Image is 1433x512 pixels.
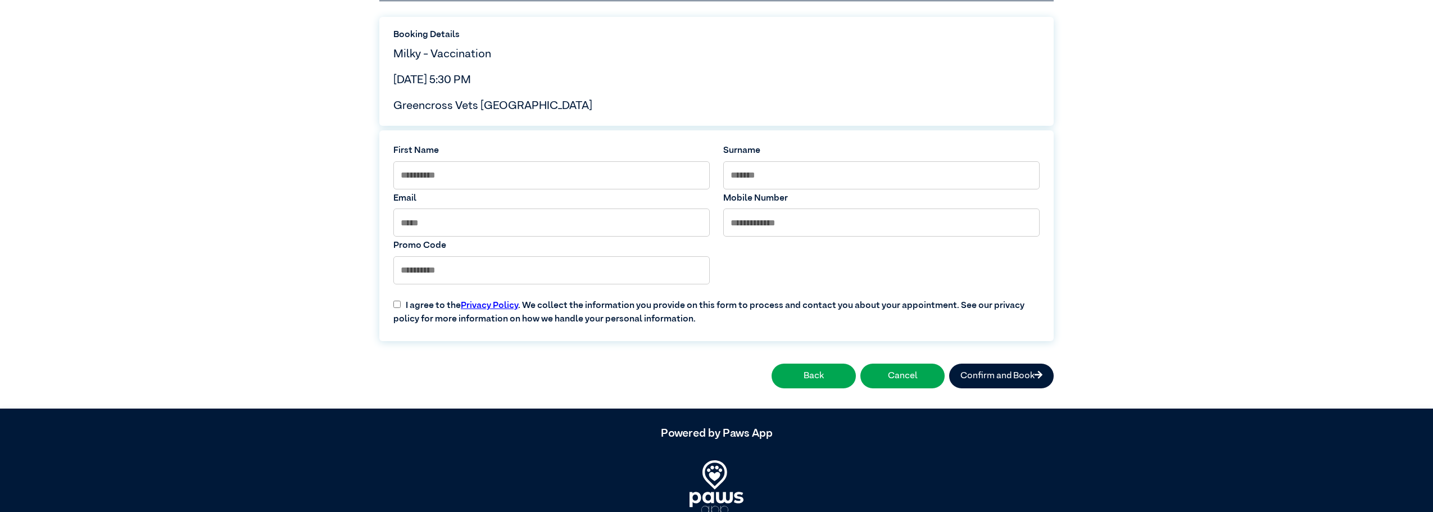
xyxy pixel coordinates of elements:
[379,427,1054,440] h5: Powered by Paws App
[393,301,401,308] input: I agree to thePrivacy Policy. We collect the information you provide on this form to process and ...
[393,28,1040,42] label: Booking Details
[772,364,856,388] button: Back
[461,301,518,310] a: Privacy Policy
[393,144,710,157] label: First Name
[393,239,710,252] label: Promo Code
[393,192,710,205] label: Email
[393,48,491,60] span: Milky - Vaccination
[949,364,1054,388] button: Confirm and Book
[860,364,945,388] button: Cancel
[393,74,471,85] span: [DATE] 5:30 PM
[723,144,1040,157] label: Surname
[387,290,1046,326] label: I agree to the . We collect the information you provide on this form to process and contact you a...
[393,100,592,111] span: Greencross Vets [GEOGRAPHIC_DATA]
[723,192,1040,205] label: Mobile Number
